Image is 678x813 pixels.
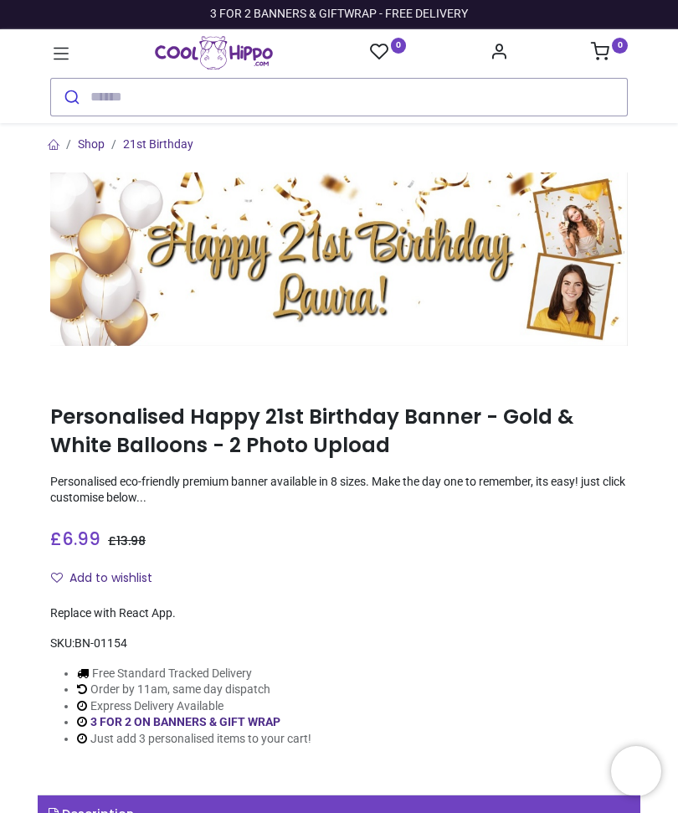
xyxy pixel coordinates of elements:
span: 6.99 [62,527,100,551]
a: 0 [370,42,407,63]
a: 3 FOR 2 ON BANNERS & GIFT WRAP [90,715,280,728]
div: Replace with React App. [50,605,628,622]
li: Just add 3 personalised items to your cart! [77,731,311,748]
li: Free Standard Tracked Delivery [77,666,311,682]
span: BN-01154 [74,636,127,650]
h1: Personalised Happy 21st Birthday Banner - Gold & White Balloons - 2 Photo Upload [50,403,628,461]
a: Shop [78,137,105,151]
a: Account Info [490,47,508,60]
a: 0 [591,47,628,60]
span: £ [50,527,100,551]
sup: 0 [612,38,628,54]
div: SKU: [50,635,628,652]
p: Personalised eco-friendly premium banner available in 8 sizes. Make the day one to remember, its ... [50,474,628,507]
span: £ [108,533,146,549]
i: Add to wishlist [51,572,63,584]
iframe: Brevo live chat [611,746,661,796]
a: Logo of Cool Hippo [155,36,273,69]
sup: 0 [391,38,407,54]
button: Add to wishlistAdd to wishlist [50,564,167,593]
img: Cool Hippo [155,36,273,69]
button: Submit [51,79,90,116]
li: Order by 11am, same day dispatch [77,682,311,698]
div: 3 FOR 2 BANNERS & GIFTWRAP - FREE DELIVERY [210,6,468,23]
img: Personalised Happy 21st Birthday Banner - Gold & White Balloons - 2 Photo Upload [50,172,628,346]
li: Express Delivery Available [77,698,311,715]
a: 21st Birthday [123,137,193,151]
span: 13.98 [116,533,146,549]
